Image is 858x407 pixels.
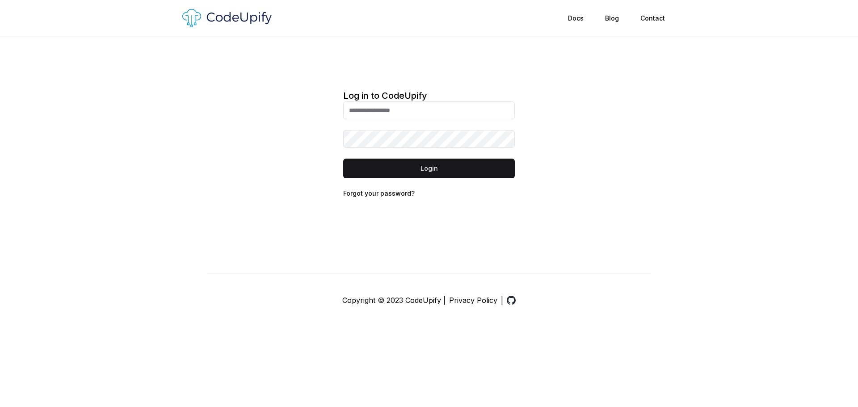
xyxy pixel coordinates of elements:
h2: Log in to CodeUpify [343,90,515,101]
p: Copyright © 2023 CodeUpify | | [207,295,651,306]
button: Login [343,159,515,178]
a: Forgot your password? [343,189,415,197]
img: Logo [182,9,272,27]
img: GitHub [507,296,516,305]
a: Privacy Policy [449,295,497,306]
a: Blog [594,10,630,26]
a: Docs [557,10,594,26]
a: Contact [630,10,676,26]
